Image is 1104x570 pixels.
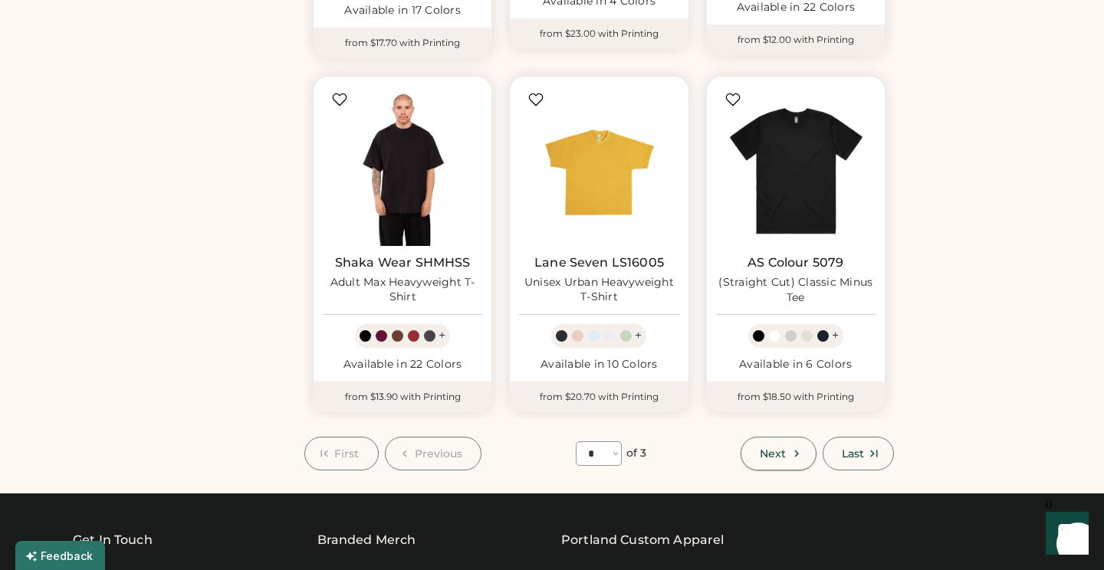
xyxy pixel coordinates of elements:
[519,357,678,372] div: Available in 10 Colors
[314,28,491,58] div: from $17.70 with Printing
[323,357,482,372] div: Available in 22 Colors
[334,448,360,459] span: First
[73,531,153,549] div: Get In Touch
[760,448,786,459] span: Next
[317,531,416,549] div: Branded Merch
[314,382,491,412] div: from $13.90 with Printing
[626,446,646,461] div: of 3
[534,255,664,270] a: Lane Seven LS16005
[510,18,688,49] div: from $23.00 with Printing
[561,531,724,549] a: Portland Custom Apparel
[415,448,463,459] span: Previous
[304,437,379,470] button: First
[335,255,471,270] a: Shaka Wear SHMHSS
[832,327,839,344] div: +
[519,275,678,306] div: Unisex Urban Heavyweight T-Shirt
[519,86,678,245] img: Lane Seven LS16005 Unisex Urban Heavyweight T-Shirt
[741,437,816,470] button: Next
[635,327,642,344] div: +
[716,357,876,372] div: Available in 6 Colors
[323,275,482,306] div: Adult Max Heavyweight T-Shirt
[510,382,688,412] div: from $20.70 with Printing
[323,3,482,18] div: Available in 17 Colors
[842,448,864,459] span: Last
[716,275,876,306] div: (Straight Cut) Classic Minus Tee
[716,86,876,245] img: AS Colour 5079 (Straight Cut) Classic Minus Tee
[707,25,885,55] div: from $12.00 with Printing
[747,255,843,270] a: AS Colour 5079
[323,86,482,245] img: Shaka Wear SHMHSS Adult Max Heavyweight T-Shirt
[707,382,885,412] div: from $18.50 with Printing
[1031,501,1097,567] iframe: Front Chat
[385,437,482,470] button: Previous
[823,437,894,470] button: Last
[439,327,445,344] div: +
